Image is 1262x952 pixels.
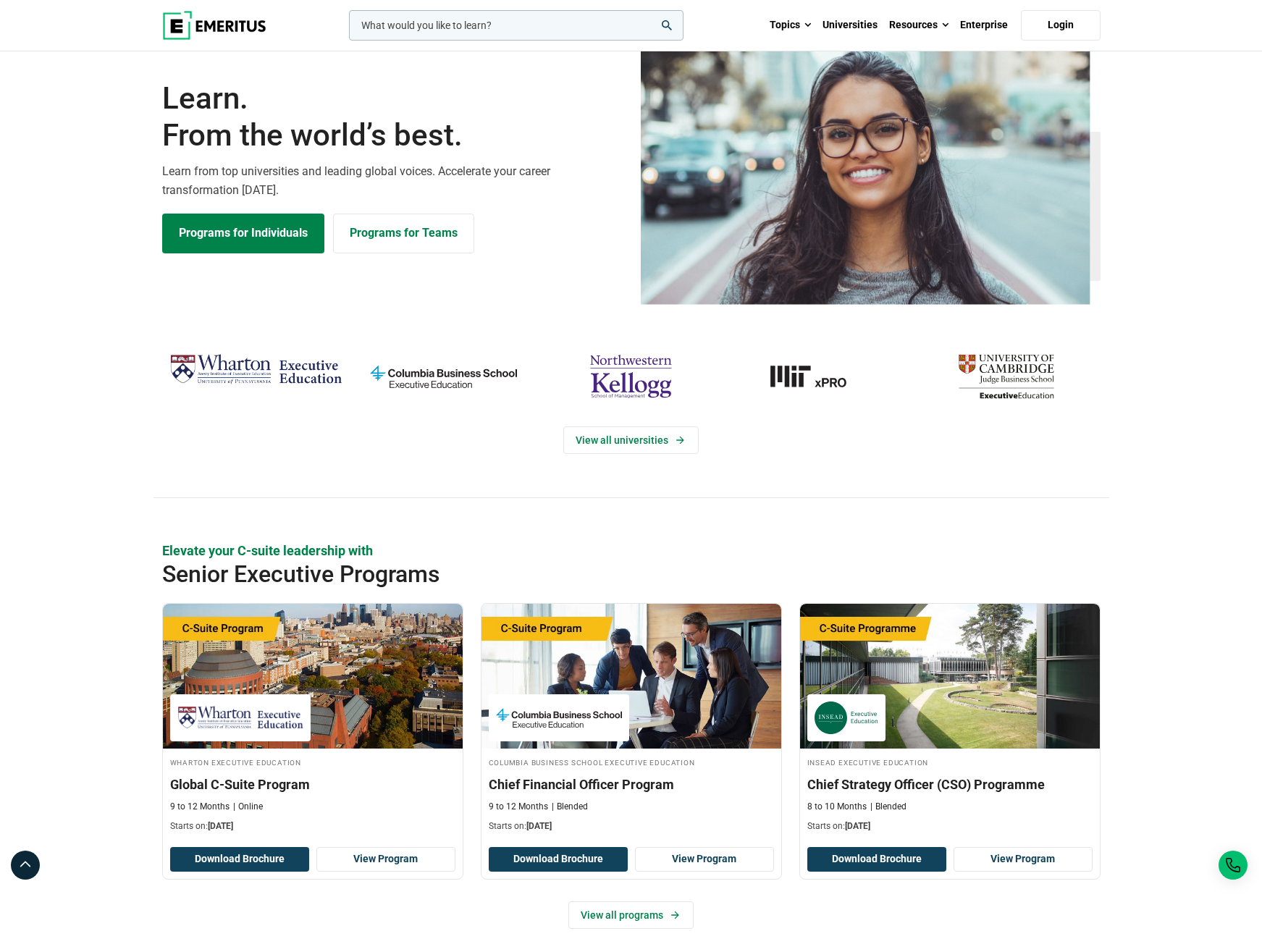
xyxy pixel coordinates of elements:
h3: Chief Strategy Officer (CSO) Programme [807,775,1093,793]
p: Starts on: [489,820,774,833]
span: [DATE] [526,821,552,831]
p: Starts on: [807,820,1093,833]
span: [DATE] [845,821,870,831]
img: Global C-Suite Program | Online Leadership Course [163,604,463,749]
h3: Chief Financial Officer Program [489,775,774,793]
img: northwestern-kellogg [544,348,718,405]
a: Explore Programs [162,214,324,253]
p: Blended [552,801,588,813]
a: View all programs [568,901,694,929]
a: Leadership Course by INSEAD Executive Education - October 14, 2025 INSEAD Executive Education INS... [800,604,1100,840]
img: Learn from the world's best [641,39,1090,305]
a: View Program [316,847,455,872]
img: columbia-business-school [357,348,530,405]
p: Online [233,801,263,813]
a: View Universities [563,426,699,454]
p: Elevate your C-suite leadership with [162,542,1101,560]
h4: Columbia Business School Executive Education [489,756,774,768]
span: From the world’s best. [162,117,623,153]
p: Blended [870,801,906,813]
img: cambridge-judge-business-school [920,348,1093,405]
a: Leadership Course by Wharton Executive Education - September 24, 2025 Wharton Executive Education... [163,604,463,840]
h4: INSEAD Executive Education [807,756,1093,768]
a: MIT-xPRO [732,348,905,405]
img: Wharton Executive Education [169,348,342,391]
h2: Senior Executive Programs [162,560,1006,589]
img: Columbia Business School Executive Education [496,702,622,734]
img: Wharton Executive Education [177,702,303,734]
a: View Program [954,847,1093,872]
h3: Global C-Suite Program [170,775,455,793]
button: Download Brochure [807,847,946,872]
p: Learn from top universities and leading global voices. Accelerate your career transformation [DATE]. [162,162,623,199]
a: Explore for Business [333,214,474,253]
h4: Wharton Executive Education [170,756,455,768]
p: 9 to 12 Months [170,801,230,813]
a: Finance Course by Columbia Business School Executive Education - September 29, 2025 Columbia Busi... [481,604,781,840]
a: View Program [635,847,774,872]
p: 8 to 10 Months [807,801,867,813]
a: Login [1021,10,1101,41]
p: Starts on: [170,820,455,833]
span: [DATE] [208,821,233,831]
img: Chief Financial Officer Program | Online Finance Course [481,604,781,749]
p: 9 to 12 Months [489,801,548,813]
img: INSEAD Executive Education [815,702,878,734]
h1: Learn. [162,80,623,153]
button: Download Brochure [489,847,628,872]
img: MIT xPRO [732,348,905,405]
img: Chief Strategy Officer (CSO) Programme | Online Leadership Course [800,604,1100,749]
input: woocommerce-product-search-field-0 [349,10,683,41]
button: Download Brochure [170,847,309,872]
